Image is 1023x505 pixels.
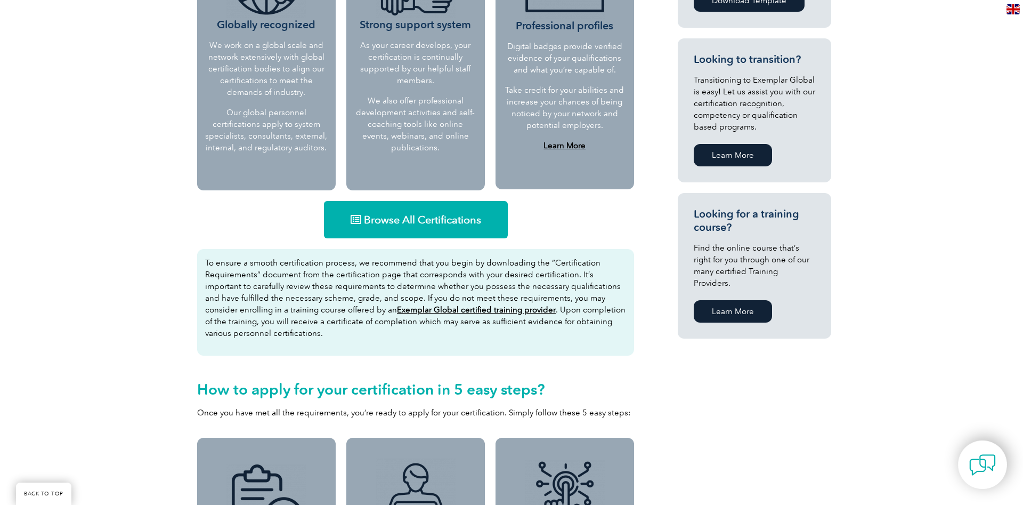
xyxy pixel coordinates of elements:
[505,84,625,131] p: Take credit for your abilities and increase your chances of being noticed by your network and pot...
[694,74,815,133] p: Transitioning to Exemplar Global is easy! Let us assist you with our certification recognition, c...
[694,242,815,289] p: Find the online course that’s right for you through one of our many certified Training Providers.
[324,201,508,238] a: Browse All Certifications
[543,141,586,150] a: Learn More
[397,305,556,315] a: Exemplar Global certified training provider
[354,95,477,154] p: We also offer professional development activities and self-coaching tools like online events, web...
[694,144,772,166] a: Learn More
[205,39,328,98] p: We work on a global scale and network extensively with global certification bodies to align our c...
[197,381,634,398] h2: How to apply for your certification in 5 easy steps?
[505,41,625,76] p: Digital badges provide verified evidence of your qualifications and what you’re capable of.
[969,452,996,478] img: contact-chat.png
[1006,4,1020,14] img: en
[205,107,328,154] p: Our global personnel certifications apply to system specialists, consultants, external, internal,...
[364,214,481,225] span: Browse All Certifications
[694,300,772,323] a: Learn More
[694,53,815,66] h3: Looking to transition?
[205,257,626,339] p: To ensure a smooth certification process, we recommend that you begin by downloading the “Certifi...
[694,207,815,234] h3: Looking for a training course?
[16,483,71,505] a: BACK TO TOP
[197,407,634,419] p: Once you have met all the requirements, you’re ready to apply for your certification. Simply foll...
[354,39,477,86] p: As your career develops, your certification is continually supported by our helpful staff members.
